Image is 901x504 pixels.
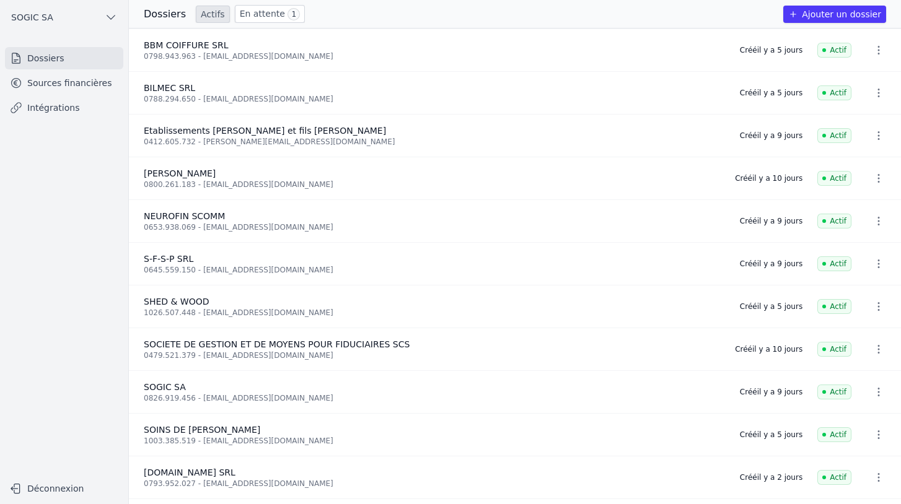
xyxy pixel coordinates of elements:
[817,128,851,143] span: Actif
[817,214,851,228] span: Actif
[817,385,851,399] span: Actif
[144,83,195,93] span: BILMEC SRL
[817,256,851,271] span: Actif
[740,430,802,440] div: Créé il y a 5 jours
[740,302,802,311] div: Créé il y a 5 jours
[817,470,851,485] span: Actif
[144,382,186,392] span: SOGIC SA
[740,259,802,269] div: Créé il y a 9 jours
[735,173,802,183] div: Créé il y a 10 jours
[235,5,305,23] a: En attente 1
[740,88,802,98] div: Créé il y a 5 jours
[144,297,209,306] span: SHED & WOOD
[783,6,886,23] button: Ajouter un dossier
[740,472,802,482] div: Créé il y a 2 jours
[144,479,725,489] div: 0793.952.027 - [EMAIL_ADDRESS][DOMAIN_NAME]
[144,436,725,446] div: 1003.385.519 - [EMAIL_ADDRESS][DOMAIN_NAME]
[740,45,802,55] div: Créé il y a 5 jours
[144,40,228,50] span: BBM COIFFURE SRL
[144,339,410,349] span: SOCIETE DE GESTION ET DE MOYENS POUR FIDUCIAIRES SCS
[740,131,802,141] div: Créé il y a 9 jours
[5,479,123,498] button: Déconnexion
[740,387,802,397] div: Créé il y a 9 jours
[817,85,851,100] span: Actif
[288,8,300,20] span: 1
[5,72,123,94] a: Sources financières
[144,211,225,221] span: NEUROFIN SCOMM
[144,393,725,403] div: 0826.919.456 - [EMAIL_ADDRESS][DOMAIN_NAME]
[5,47,123,69] a: Dossiers
[144,51,725,61] div: 0798.943.963 - [EMAIL_ADDRESS][DOMAIN_NAME]
[817,427,851,442] span: Actif
[817,299,851,314] span: Actif
[144,222,725,232] div: 0653.938.069 - [EMAIL_ADDRESS][DOMAIN_NAME]
[817,43,851,58] span: Actif
[144,94,725,104] div: 0788.294.650 - [EMAIL_ADDRESS][DOMAIN_NAME]
[740,216,802,226] div: Créé il y a 9 jours
[144,168,216,178] span: [PERSON_NAME]
[144,7,186,22] h3: Dossiers
[144,254,193,264] span: S-F-S-P SRL
[144,425,260,435] span: SOINS DE [PERSON_NAME]
[817,342,851,357] span: Actif
[817,171,851,186] span: Actif
[144,137,725,147] div: 0412.605.732 - [PERSON_NAME][EMAIL_ADDRESS][DOMAIN_NAME]
[144,308,725,318] div: 1026.507.448 - [EMAIL_ADDRESS][DOMAIN_NAME]
[735,344,802,354] div: Créé il y a 10 jours
[5,7,123,27] button: SOGIC SA
[5,97,123,119] a: Intégrations
[196,6,230,23] a: Actifs
[11,11,53,24] span: SOGIC SA
[144,265,725,275] div: 0645.559.150 - [EMAIL_ADDRESS][DOMAIN_NAME]
[144,350,720,360] div: 0479.521.379 - [EMAIL_ADDRESS][DOMAIN_NAME]
[144,180,720,189] div: 0800.261.183 - [EMAIL_ADDRESS][DOMAIN_NAME]
[144,467,235,477] span: [DOMAIN_NAME] SRL
[144,126,386,136] span: Etablissements [PERSON_NAME] et fils [PERSON_NAME]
